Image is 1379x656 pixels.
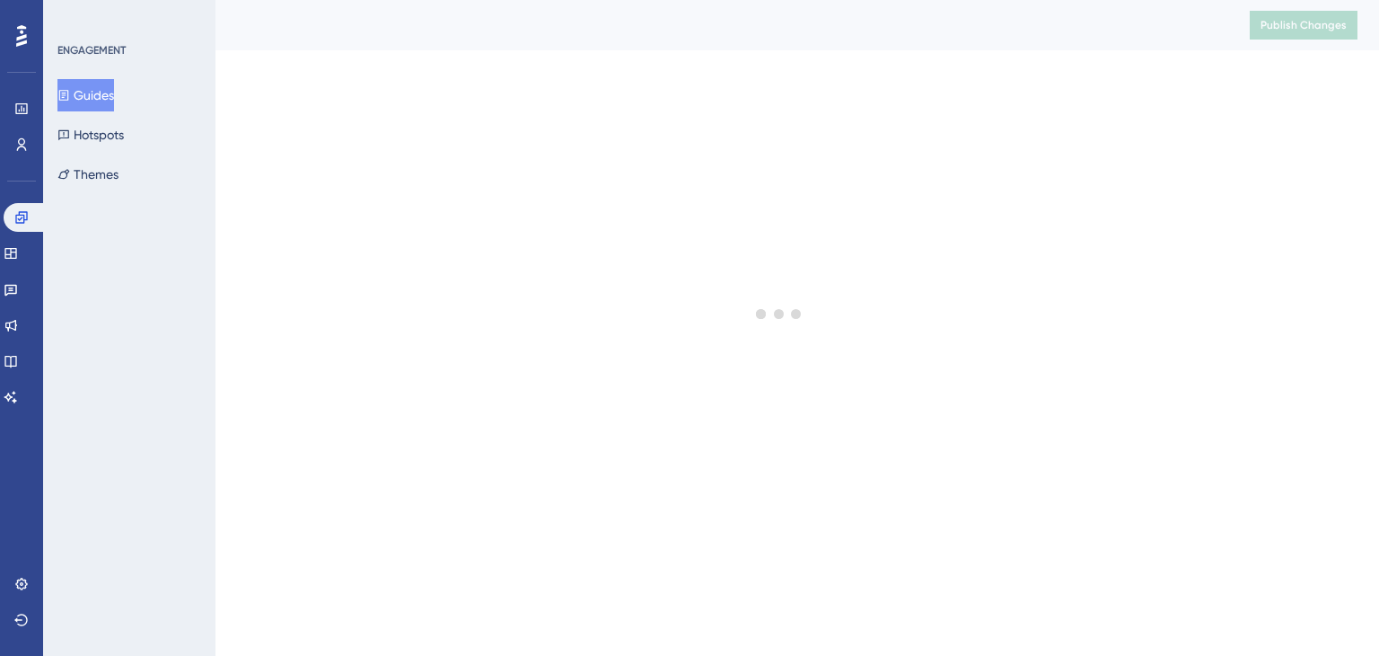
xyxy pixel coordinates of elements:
[57,79,114,111] button: Guides
[57,43,126,58] div: ENGAGEMENT
[1260,18,1347,32] span: Publish Changes
[57,119,124,151] button: Hotspots
[57,158,119,191] button: Themes
[1250,11,1357,40] button: Publish Changes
